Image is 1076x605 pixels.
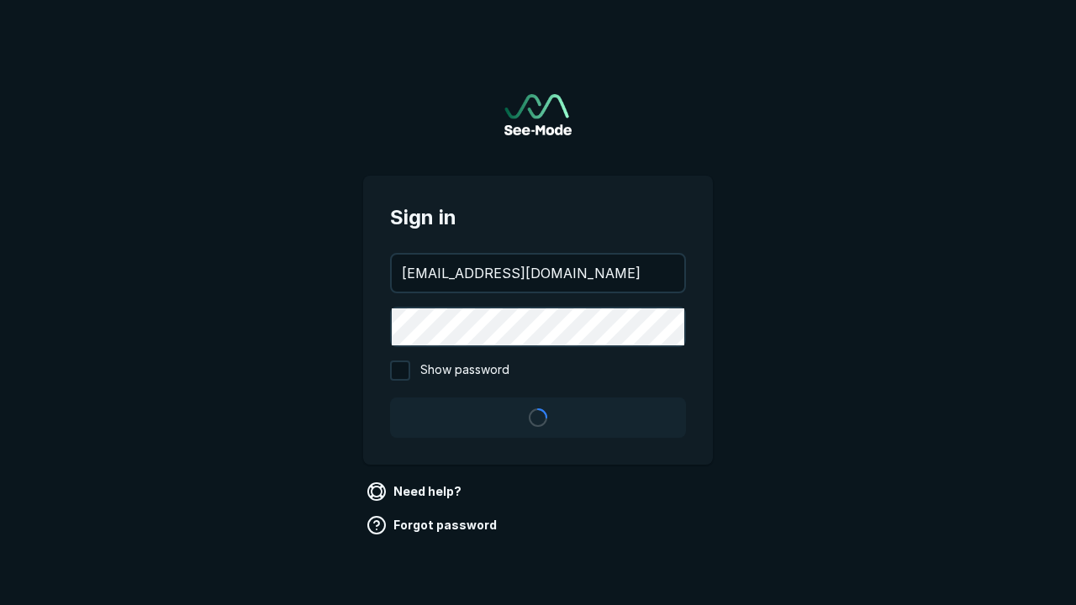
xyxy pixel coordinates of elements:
a: Forgot password [363,512,504,539]
span: Show password [420,360,509,381]
input: your@email.com [392,255,684,292]
a: Need help? [363,478,468,505]
span: Sign in [390,203,686,233]
a: Go to sign in [504,94,572,135]
img: See-Mode Logo [504,94,572,135]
